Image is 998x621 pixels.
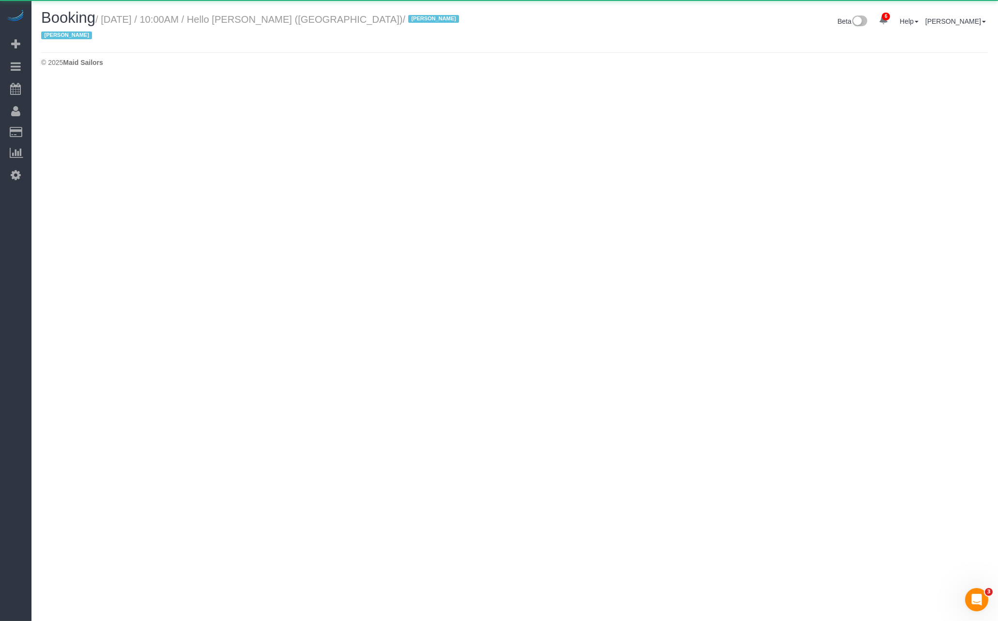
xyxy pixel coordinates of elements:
span: 3 [985,588,993,596]
a: 6 [874,10,893,31]
span: [PERSON_NAME] [408,15,459,23]
a: Help [900,17,919,25]
span: Booking [41,9,95,26]
small: / [DATE] / 10:00AM / Hello [PERSON_NAME] ([GEOGRAPHIC_DATA]) [41,14,462,41]
iframe: Intercom live chat [965,588,988,611]
img: New interface [851,16,867,28]
div: © 2025 [41,58,988,67]
span: [PERSON_NAME] [41,31,92,39]
strong: Maid Sailors [63,59,103,66]
span: 6 [882,13,890,20]
img: Automaid Logo [6,10,25,23]
a: Beta [838,17,868,25]
a: [PERSON_NAME] [925,17,986,25]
